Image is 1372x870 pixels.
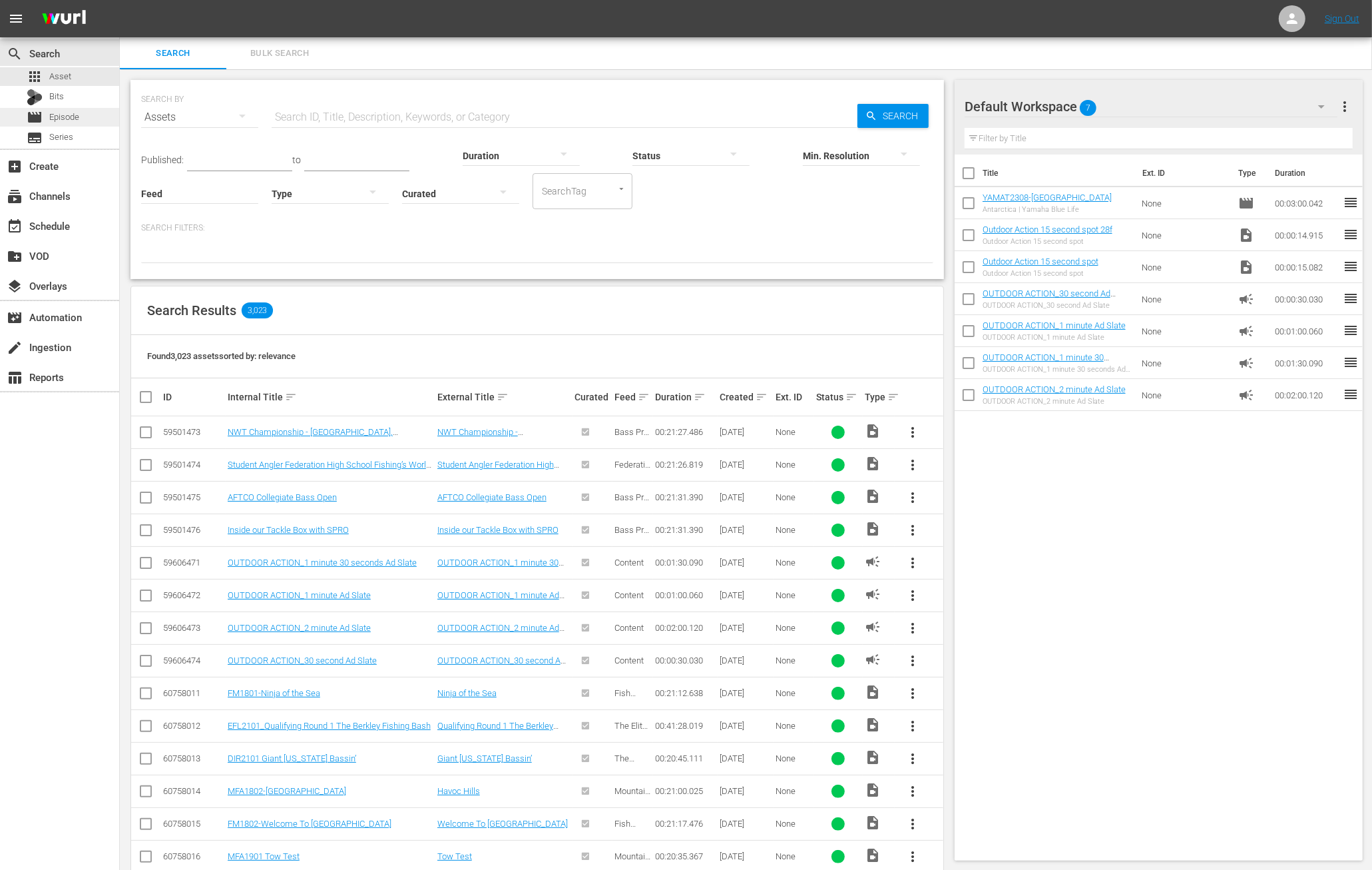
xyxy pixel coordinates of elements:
span: more_vert [905,718,921,734]
div: 60758014 [163,786,224,796]
td: None [1136,315,1234,347]
a: OUTDOOR ACTION_2 minute Ad Slate [437,623,565,643]
a: Welcome To [GEOGRAPHIC_DATA] [437,819,568,829]
div: 59606472 [163,590,224,600]
span: Bass Pro Shop's National Walleye Tour [614,427,649,477]
button: more_vert [897,449,929,481]
div: 00:01:30.090 [655,558,716,568]
span: Video [865,423,881,439]
a: Qualifying Round 1 The Berkley Fishing Bash [437,721,559,741]
p: Search Filters: [141,222,933,234]
div: [DATE] [720,558,772,568]
div: [DATE] [720,786,772,796]
button: more_vert [897,775,929,807]
a: MFA1802-[GEOGRAPHIC_DATA] [228,786,346,796]
span: Video [1238,259,1254,275]
span: more_vert [905,424,921,440]
a: YAMAT2308-[GEOGRAPHIC_DATA] [983,193,1112,203]
span: Video [1238,227,1254,243]
a: Tow Test [437,851,472,861]
div: OUTDOOR ACTION_1 minute Ad Slate [983,333,1126,342]
div: None [776,819,812,829]
div: 60758011 [163,688,224,698]
a: OUTDOOR ACTION_2 minute Ad Slate [228,623,371,633]
div: OUTDOOR ACTION_2 minute Ad Slate [983,397,1126,406]
span: 3,023 [242,302,273,318]
div: [DATE] [720,655,772,665]
div: None [776,558,812,568]
a: MFA1901 Tow Test [228,851,300,861]
span: Search [7,46,23,62]
span: AD [865,586,881,602]
span: more_vert [905,555,921,571]
span: Search Results [147,302,236,318]
span: Video [865,456,881,472]
span: menu [8,11,24,27]
a: OUTDOOR ACTION_1 minute Ad Slate [437,590,565,610]
span: more_vert [905,653,921,669]
div: 59501474 [163,460,224,470]
span: reorder [1343,258,1359,274]
div: [DATE] [720,525,772,535]
a: Student Angler Federation High School Fishing’s World Finals [437,460,559,480]
span: Fish Mavericks [614,688,648,718]
div: 00:01:00.060 [655,590,716,600]
span: more_vert [905,783,921,799]
a: Student Angler Federation High School Fishing’s World Finals [228,460,431,480]
span: Ad [1238,387,1254,403]
span: Content [614,655,644,665]
a: Inside our Tackle Box with SPRO [228,525,349,535]
div: [DATE] [720,590,772,600]
div: [DATE] [720,851,772,861]
div: 00:20:45.111 [655,753,716,763]
span: sort [845,391,857,403]
span: Reports [7,370,23,386]
div: 00:02:00.120 [655,623,716,633]
div: Duration [655,389,716,405]
span: sort [497,391,509,403]
div: 60758016 [163,851,224,861]
button: more_vert [897,580,929,612]
span: more_vert [1337,99,1353,115]
span: more_vert [905,490,921,506]
a: OUTDOOR ACTION_1 minute Ad Slate [983,320,1126,330]
a: EFL2101_Qualifying Round 1 The Berkley Fishing Bash [228,721,431,731]
button: more_vert [897,677,929,709]
a: Inside our Tackle Box with SPRO [437,525,559,535]
span: sort [638,391,650,403]
td: None [1136,251,1234,283]
span: sort [285,391,297,403]
span: Published: [141,155,184,165]
a: DIR2101 Giant [US_STATE] Bassin’ [228,753,356,763]
div: Default Workspace [965,88,1337,125]
div: Antarctica | Yamaha Blue Life [983,205,1112,214]
td: None [1136,283,1234,315]
div: Curated [574,392,611,402]
span: Bass Pro Shop's Fisherman's Handbook [614,525,650,585]
span: AD [865,554,881,570]
span: Series [27,130,43,146]
div: OUTDOOR ACTION_30 second Ad Slate [983,301,1131,310]
span: reorder [1343,226,1359,242]
a: Outdoor Action 15 second spot 28f [983,224,1112,234]
button: more_vert [897,547,929,579]
span: more_vert [905,849,921,865]
span: Video [865,782,881,798]
span: to [292,155,301,165]
span: more_vert [905,457,921,473]
span: reorder [1343,195,1359,211]
a: Ninja of the Sea [437,688,497,698]
div: Internal Title [228,389,433,405]
div: [DATE] [720,753,772,763]
div: 59501475 [163,492,224,502]
a: AFTCO Collegiate Bass Open [228,492,337,502]
div: 59606474 [163,655,224,665]
div: None [776,460,812,470]
div: 00:20:35.367 [655,851,716,861]
div: 60758013 [163,753,224,763]
th: Duration [1267,155,1347,192]
div: ID [163,392,224,402]
span: Search [877,104,929,128]
span: Create [7,159,23,175]
div: 00:00:30.030 [655,655,716,665]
